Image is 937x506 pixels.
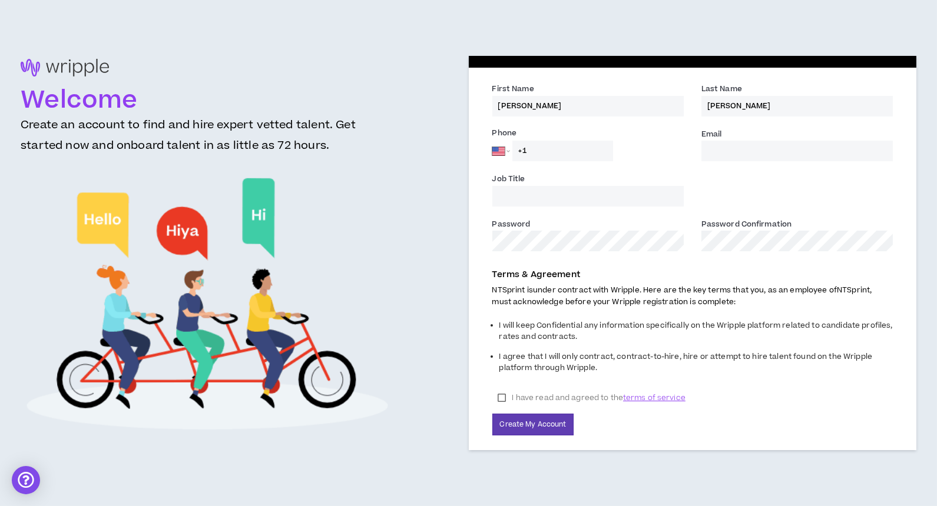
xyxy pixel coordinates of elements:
[701,219,792,232] label: Password Confirmation
[21,86,394,115] h1: Welcome
[499,317,893,348] li: I will keep Confidential any information specifically on the Wripple platform related to candidat...
[492,219,531,232] label: Password
[492,389,691,407] label: I have read and agreed to the
[492,174,525,187] label: Job Title
[492,128,684,141] label: Phone
[701,129,722,142] label: Email
[492,414,574,435] button: Create My Account
[492,84,534,96] label: First Name
[21,59,109,83] img: logo-brand.png
[25,165,389,444] img: Welcome to Wripple
[492,285,893,307] p: NTSprint is under contract with Wripple. Here are the key terms that you, as an employee of NTSpr...
[21,115,394,165] h3: Create an account to find and hire expert vetted talent. Get started now and onboard talent in as...
[492,268,893,281] p: Terms & Agreement
[623,392,686,404] span: terms of service
[701,84,742,96] label: Last Name
[12,466,40,494] div: Open Intercom Messenger
[499,348,893,379] li: I agree that I will only contract, contract-to-hire, hire or attempt to hire talent found on the ...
